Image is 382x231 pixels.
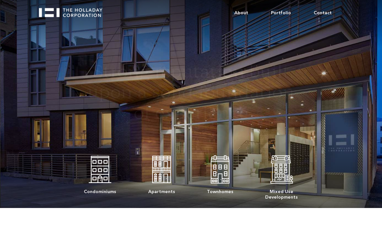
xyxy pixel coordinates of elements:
a: home [39,3,108,17]
a: About [223,3,260,23]
h1: Strong reputation built upon a solid foundation of experience [84,63,298,125]
div: Townhomes [207,186,233,194]
div: Condominiums [84,186,116,194]
div: Mixed Use Developments [265,186,298,200]
a: Contact [302,3,343,23]
a: Portfolio [260,3,302,23]
div: Apartments [148,186,175,194]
